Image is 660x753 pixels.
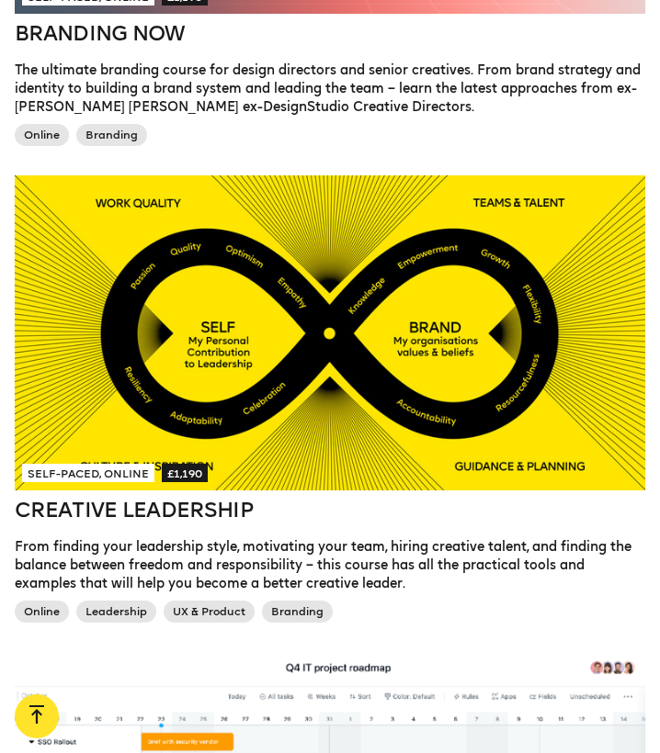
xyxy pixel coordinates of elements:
span: Branding [76,124,147,146]
p: The ultimate branding course for design directors and senior creatives. From brand strategy and i... [15,62,645,117]
span: UX & Product [164,601,255,623]
p: From finding your leadership style, motivating your team, hiring creative talent, and finding the... [15,538,645,593]
span: Online [15,124,69,146]
span: Online [15,601,69,623]
a: Self-paced, Online£1,190Creative LeadershipFrom finding your leadership style, motivating your te... [15,175,645,630]
span: Self-paced, Online [22,464,154,482]
h2: Creative Leadership [15,498,645,523]
span: Branding [262,601,333,623]
h2: Branding Now [15,21,645,47]
span: Leadership [76,601,156,623]
span: £1,190 [162,464,208,482]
